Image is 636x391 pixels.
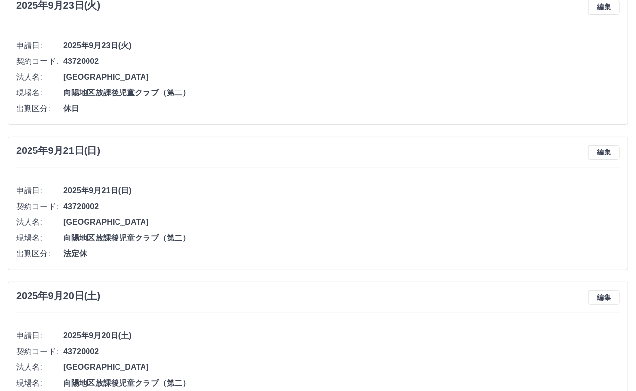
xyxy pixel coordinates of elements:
button: 編集 [588,145,620,160]
h3: 2025年9月20日(土) [16,290,100,301]
span: 休日 [63,103,620,115]
span: 43720002 [63,346,620,358]
span: 契約コード: [16,346,63,358]
span: 2025年9月20日(土) [63,330,620,342]
span: [GEOGRAPHIC_DATA] [63,71,620,83]
span: 現場名: [16,232,63,244]
span: [GEOGRAPHIC_DATA] [63,216,620,228]
span: 2025年9月23日(火) [63,40,620,52]
span: 契約コード: [16,56,63,67]
span: 出勤区分: [16,248,63,260]
span: 向陽地区放課後児童クラブ（第二） [63,377,620,389]
span: 向陽地区放課後児童クラブ（第二） [63,232,620,244]
span: 申請日: [16,185,63,197]
button: 編集 [588,290,620,305]
span: 申請日: [16,40,63,52]
span: 現場名: [16,87,63,99]
span: 法人名: [16,71,63,83]
span: 契約コード: [16,201,63,212]
span: 法人名: [16,216,63,228]
span: 2025年9月21日(日) [63,185,620,197]
span: 43720002 [63,201,620,212]
h3: 2025年9月21日(日) [16,145,100,156]
span: 出勤区分: [16,103,63,115]
span: 向陽地区放課後児童クラブ（第二） [63,87,620,99]
span: [GEOGRAPHIC_DATA] [63,361,620,373]
span: 申請日: [16,330,63,342]
span: 43720002 [63,56,620,67]
span: 法人名: [16,361,63,373]
span: 法定休 [63,248,620,260]
span: 現場名: [16,377,63,389]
